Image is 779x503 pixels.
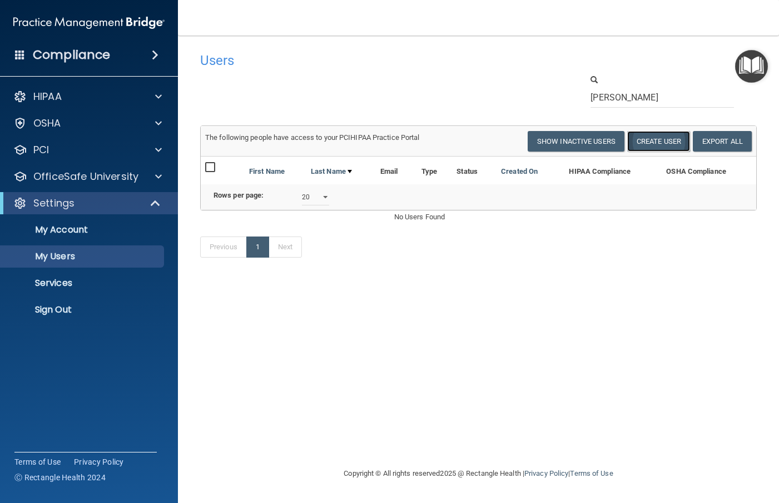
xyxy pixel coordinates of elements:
div: Copyright © All rights reserved 2025 @ Rectangle Health | | [276,456,682,491]
th: Status [446,157,488,183]
a: Settings [13,197,161,210]
a: Next [269,237,302,258]
a: OSHA [13,117,162,130]
a: Previous [200,237,247,258]
p: My Account [7,224,159,235]
a: Privacy Policy [74,456,124,467]
th: Email [376,157,413,183]
span: Ⓒ Rectangle Health 2024 [14,472,106,483]
a: Created On [501,165,538,178]
button: Create User [627,131,690,152]
a: Privacy Policy [524,469,568,477]
h4: Compliance [33,47,110,63]
a: 1 [246,237,269,258]
img: PMB logo [13,12,165,34]
input: Search [591,87,734,108]
p: My Users [7,251,159,262]
th: Type [412,157,446,183]
a: PCI [13,143,162,157]
h4: Users [200,53,518,68]
p: PCI [33,143,49,157]
a: HIPAA [13,90,162,103]
div: No Users Found [386,210,572,224]
p: OSHA [33,117,61,130]
th: OSHA Compliance [649,157,744,183]
p: HIPAA [33,90,62,103]
a: Last Name [311,165,352,178]
p: Settings [33,197,75,210]
p: Sign Out [7,304,159,315]
a: Terms of Use [14,456,61,467]
a: First Name [249,165,285,178]
button: Open Resource Center [735,50,768,83]
button: Show Inactive Users [528,131,624,152]
th: HIPAA Compliance [551,157,649,183]
p: OfficeSafe University [33,170,138,183]
span: The following people have access to your PCIHIPAA Practice Portal [205,133,420,142]
p: Services [7,278,159,289]
a: Terms of Use [570,469,613,477]
a: OfficeSafe University [13,170,162,183]
a: Export All [693,131,752,152]
b: Rows per page: [214,191,264,199]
